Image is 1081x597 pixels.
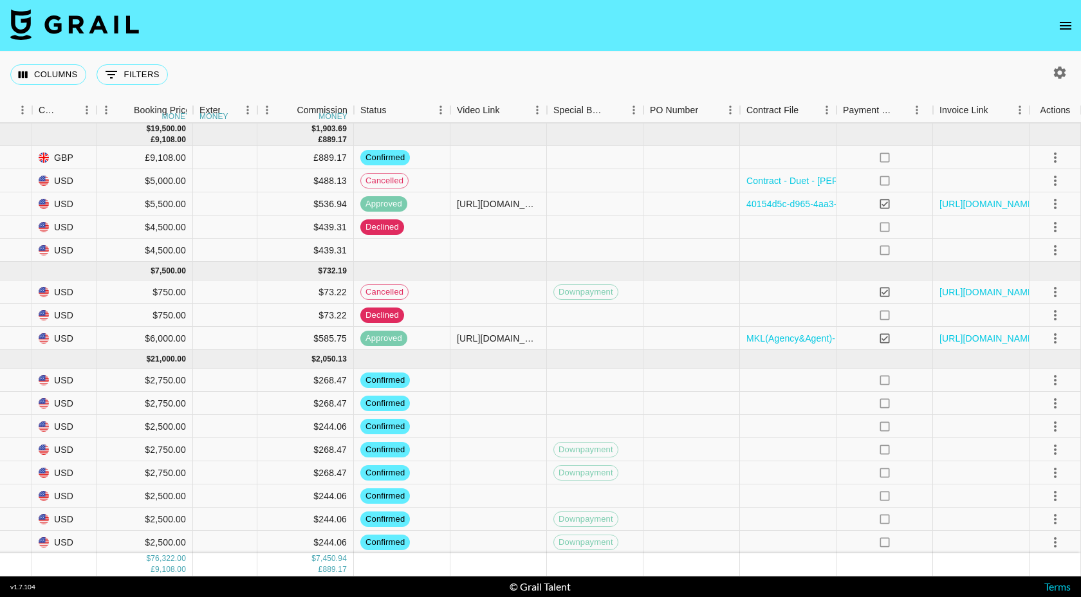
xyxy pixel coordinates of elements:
[988,101,1006,119] button: Sort
[311,124,316,134] div: $
[146,554,151,565] div: $
[257,531,354,554] div: $244.06
[1044,580,1071,592] a: Terms
[257,239,354,262] div: $439.31
[238,100,257,120] button: Menu
[257,392,354,415] div: $268.47
[151,554,186,565] div: 76,322.00
[457,332,540,345] div: https://www.tiktok.com/@tiffytoky/video/7541083498992487702?lang=en
[32,415,97,438] div: USD
[360,374,410,387] span: confirmed
[907,100,927,120] button: Menu
[97,239,193,262] div: $4,500.00
[510,580,571,593] div: © Grail Talent
[32,531,97,554] div: USD
[360,513,410,526] span: confirmed
[939,197,1037,210] a: [URL][DOMAIN_NAME]
[553,98,606,123] div: Special Booking Type
[97,146,193,169] div: £9,108.00
[257,369,354,392] div: $268.47
[257,438,354,461] div: $268.47
[319,134,323,145] div: £
[32,169,97,192] div: USD
[1010,100,1030,120] button: Menu
[624,100,643,120] button: Menu
[843,98,893,123] div: Payment Sent
[554,444,618,456] span: Downpayment
[547,98,643,123] div: Special Booking Type
[32,146,97,169] div: GBP
[32,461,97,484] div: USD
[151,565,155,576] div: £
[1044,416,1066,437] button: select merge strategy
[893,101,911,119] button: Sort
[500,101,518,119] button: Sort
[643,98,740,123] div: PO Number
[939,332,1037,345] a: [URL][DOMAIN_NAME]
[97,327,193,350] div: $6,000.00
[297,98,347,123] div: Commission
[457,98,500,123] div: Video Link
[1044,147,1066,169] button: select merge strategy
[1044,369,1066,391] button: select merge strategy
[554,537,618,549] span: Downpayment
[97,280,193,304] div: $750.00
[1044,216,1066,238] button: select merge strategy
[151,134,155,145] div: £
[360,333,407,345] span: approved
[155,134,186,145] div: 9,108.00
[151,354,186,365] div: 21,000.00
[97,216,193,239] div: $4,500.00
[1053,13,1078,39] button: open drawer
[257,169,354,192] div: $488.13
[1044,485,1066,507] button: select merge strategy
[319,113,347,120] div: money
[32,304,97,327] div: USD
[322,565,347,576] div: 889.17
[155,565,186,576] div: 9,108.00
[32,508,97,531] div: USD
[97,508,193,531] div: $2,500.00
[220,101,238,119] button: Sort
[257,461,354,484] div: $268.47
[450,98,547,123] div: Video Link
[1044,193,1066,215] button: select merge strategy
[933,98,1030,123] div: Invoice Link
[257,304,354,327] div: $73.22
[32,192,97,216] div: USD
[799,101,817,119] button: Sort
[257,216,354,239] div: $439.31
[316,124,347,134] div: 1,903.69
[32,98,97,123] div: Currency
[97,531,193,554] div: $2,500.00
[257,484,354,508] div: $244.06
[360,198,407,210] span: approved
[606,101,624,119] button: Sort
[279,101,297,119] button: Sort
[13,100,32,120] button: Menu
[554,467,618,479] span: Downpayment
[97,484,193,508] div: $2,500.00
[97,304,193,327] div: $750.00
[431,100,450,120] button: Menu
[32,280,97,304] div: USD
[360,490,410,502] span: confirmed
[32,239,97,262] div: USD
[360,309,404,322] span: declined
[319,266,323,277] div: $
[311,354,316,365] div: $
[1044,531,1066,553] button: select merge strategy
[97,438,193,461] div: $2,750.00
[1030,98,1081,123] div: Actions
[457,197,540,210] div: https://www.tiktok.com/@ethan.stee1e/video/7523647912434322710?lang=en
[387,101,405,119] button: Sort
[817,100,836,120] button: Menu
[97,461,193,484] div: $2,750.00
[32,392,97,415] div: USD
[721,100,740,120] button: Menu
[10,9,139,40] img: Grail Talent
[134,98,190,123] div: Booking Price
[650,98,698,123] div: PO Number
[360,444,410,456] span: confirmed
[746,197,934,210] a: 40154d5c-d965-4aa3-9c0b-a650a3351f11.pdf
